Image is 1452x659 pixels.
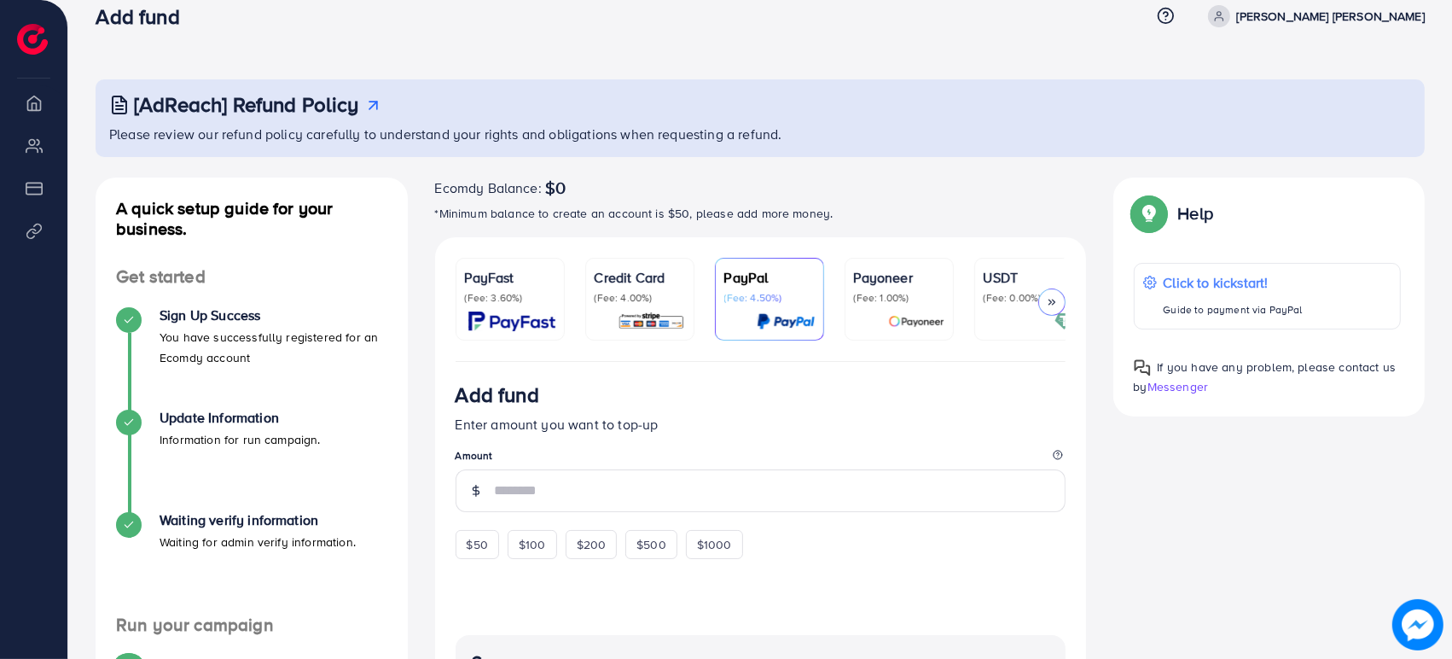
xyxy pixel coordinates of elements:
[160,429,321,450] p: Information for run campaign.
[160,327,387,368] p: You have successfully registered for an Ecomdy account
[618,312,685,331] img: card
[96,266,408,288] h4: Get started
[1054,312,1074,331] img: card
[636,536,666,553] span: $500
[456,414,1066,434] p: Enter amount you want to top-up
[96,4,193,29] h3: Add fund
[1164,300,1303,320] p: Guide to payment via PayPal
[888,312,944,331] img: card
[984,267,1074,288] p: USDT
[160,532,356,552] p: Waiting for admin verify information.
[984,291,1074,305] p: (Fee: 0.00%)
[1134,359,1151,376] img: Popup guide
[96,410,408,512] li: Update Information
[465,267,555,288] p: PayFast
[160,307,387,324] h4: Sign Up Success
[465,291,555,305] p: (Fee: 3.60%)
[595,291,685,305] p: (Fee: 4.00%)
[854,291,944,305] p: (Fee: 1.00%)
[96,512,408,615] li: Waiting verify information
[17,24,48,55] img: logo
[109,124,1414,144] p: Please review our refund policy carefully to understand your rights and obligations when requesti...
[757,312,815,331] img: card
[468,312,555,331] img: card
[456,382,539,407] h3: Add fund
[1201,5,1425,27] a: [PERSON_NAME] [PERSON_NAME]
[854,267,944,288] p: Payoneer
[1164,272,1303,293] p: Click to kickstart!
[724,291,815,305] p: (Fee: 4.50%)
[577,536,607,553] span: $200
[1134,198,1165,229] img: Popup guide
[435,178,542,198] span: Ecomdy Balance:
[456,448,1066,469] legend: Amount
[595,267,685,288] p: Credit Card
[1237,6,1425,26] p: [PERSON_NAME] [PERSON_NAME]
[697,536,732,553] span: $1000
[1147,378,1208,395] span: Messenger
[545,178,566,198] span: $0
[1393,600,1443,650] img: image
[1178,203,1214,224] p: Help
[160,410,321,426] h4: Update Information
[96,198,408,239] h4: A quick setup guide for your business.
[96,307,408,410] li: Sign Up Success
[96,615,408,636] h4: Run your campaign
[160,512,356,528] h4: Waiting verify information
[435,203,1086,224] p: *Minimum balance to create an account is $50, please add more money.
[134,92,359,117] h3: [AdReach] Refund Policy
[724,267,815,288] p: PayPal
[467,536,488,553] span: $50
[1134,359,1397,395] span: If you have any problem, please contact us by
[519,536,546,553] span: $100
